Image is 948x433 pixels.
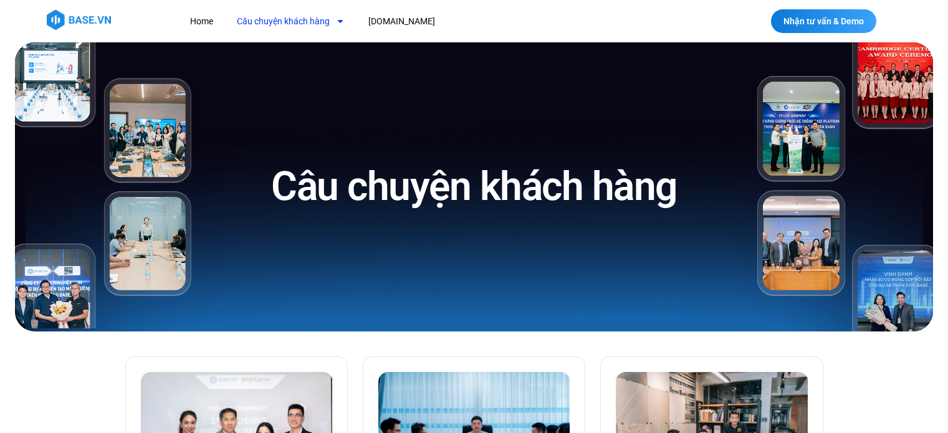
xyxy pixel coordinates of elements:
a: Nhận tư vấn & Demo [771,9,876,33]
a: Câu chuyện khách hàng [227,10,354,33]
a: [DOMAIN_NAME] [359,10,444,33]
h1: Câu chuyện khách hàng [271,161,677,212]
a: Home [181,10,223,33]
nav: Menu [181,10,664,33]
span: Nhận tư vấn & Demo [783,17,864,26]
